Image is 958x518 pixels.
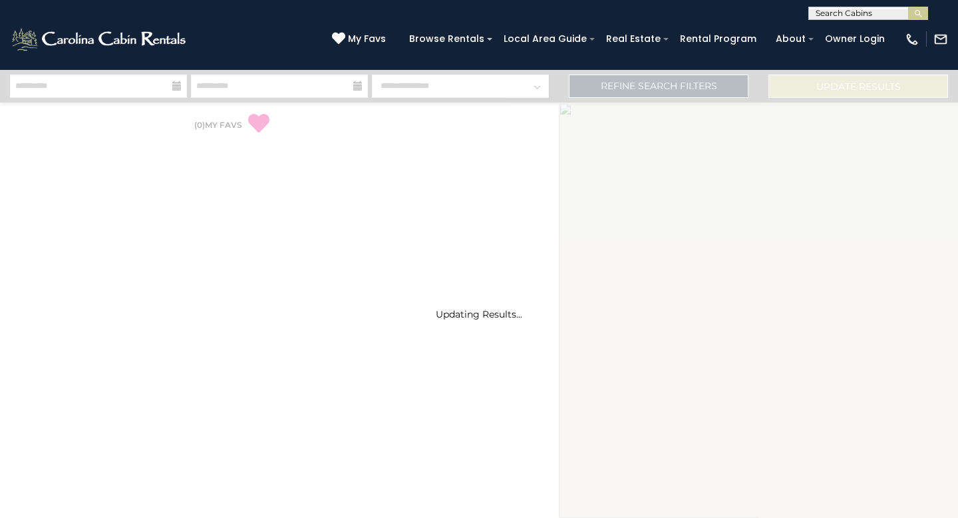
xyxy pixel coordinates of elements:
a: Rental Program [673,29,763,49]
a: About [769,29,812,49]
a: Local Area Guide [497,29,593,49]
img: phone-regular-white.png [905,32,919,47]
a: Owner Login [818,29,891,49]
span: My Favs [348,32,386,46]
a: My Favs [332,32,389,47]
a: Browse Rentals [402,29,491,49]
img: White-1-2.png [10,26,190,53]
a: Real Estate [599,29,667,49]
img: mail-regular-white.png [933,32,948,47]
